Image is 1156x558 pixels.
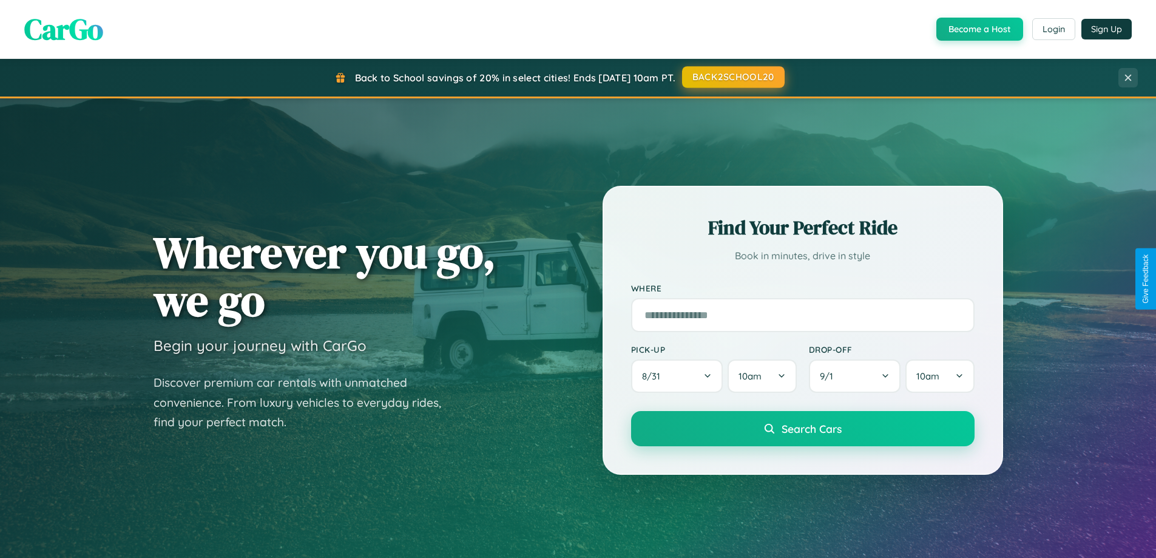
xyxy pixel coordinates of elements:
span: Back to School savings of 20% in select cities! Ends [DATE] 10am PT. [355,72,675,84]
h2: Find Your Perfect Ride [631,214,975,241]
p: Book in minutes, drive in style [631,247,975,265]
button: 10am [905,359,974,393]
span: 10am [916,370,939,382]
button: Search Cars [631,411,975,446]
label: Drop-off [809,344,975,355]
span: 10am [739,370,762,382]
button: Login [1032,18,1075,40]
label: Where [631,283,975,293]
div: Give Feedback [1141,254,1150,304]
span: 9 / 1 [820,370,839,382]
h3: Begin your journey with CarGo [154,336,367,355]
button: Become a Host [936,18,1023,41]
p: Discover premium car rentals with unmatched convenience. From luxury vehicles to everyday rides, ... [154,373,457,432]
button: 10am [728,359,796,393]
h1: Wherever you go, we go [154,228,496,324]
button: 8/31 [631,359,723,393]
button: 9/1 [809,359,901,393]
label: Pick-up [631,344,797,355]
span: CarGo [24,9,103,49]
span: 8 / 31 [642,370,666,382]
span: Search Cars [782,422,842,435]
button: Sign Up [1081,19,1132,39]
button: BACK2SCHOOL20 [682,66,785,88]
